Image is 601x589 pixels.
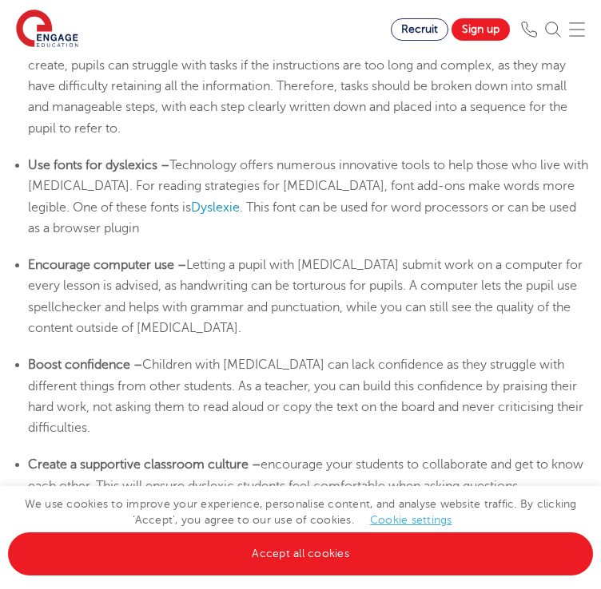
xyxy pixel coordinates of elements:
span: Letting a pupil with [MEDICAL_DATA] submit work on a computer for every lesson is advised, as han... [28,258,583,335]
img: Engage Education [16,10,78,49]
a: Sign up [452,18,510,41]
b: Use fonts for dyslexics – [28,158,169,172]
img: Search [545,22,561,38]
a: Dyslexie [191,200,240,215]
a: Cookie settings [370,514,452,526]
span: Due to the problems with short-term memory that [MEDICAL_DATA] can create, pupils can struggle wi... [28,38,575,136]
img: Mobile Menu [569,22,585,38]
span: We use cookies to improve your experience, personalise content, and analyse website traffic. By c... [8,498,593,559]
b: Create a supportive classroom culture – [28,457,261,472]
b: – [177,258,186,272]
span: Technology offers numerous innovative tools to help those who live with [MEDICAL_DATA]. For readi... [28,158,588,215]
img: Phone [521,22,537,38]
span: Children with [MEDICAL_DATA] can lack confidence as they struggle with different things from othe... [28,358,583,435]
a: Recruit [391,18,448,41]
span: encourage your students to collaborate and get to know each other. This will ensure dyslexic stud... [28,457,583,492]
span: . This font can be used for word processors or can be used as a browser plugin [28,200,576,235]
a: Accept all cookies [8,532,593,575]
b: Boost confidence – [28,358,142,372]
span: Recruit [401,23,438,35]
b: Encourage computer use [28,258,174,272]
